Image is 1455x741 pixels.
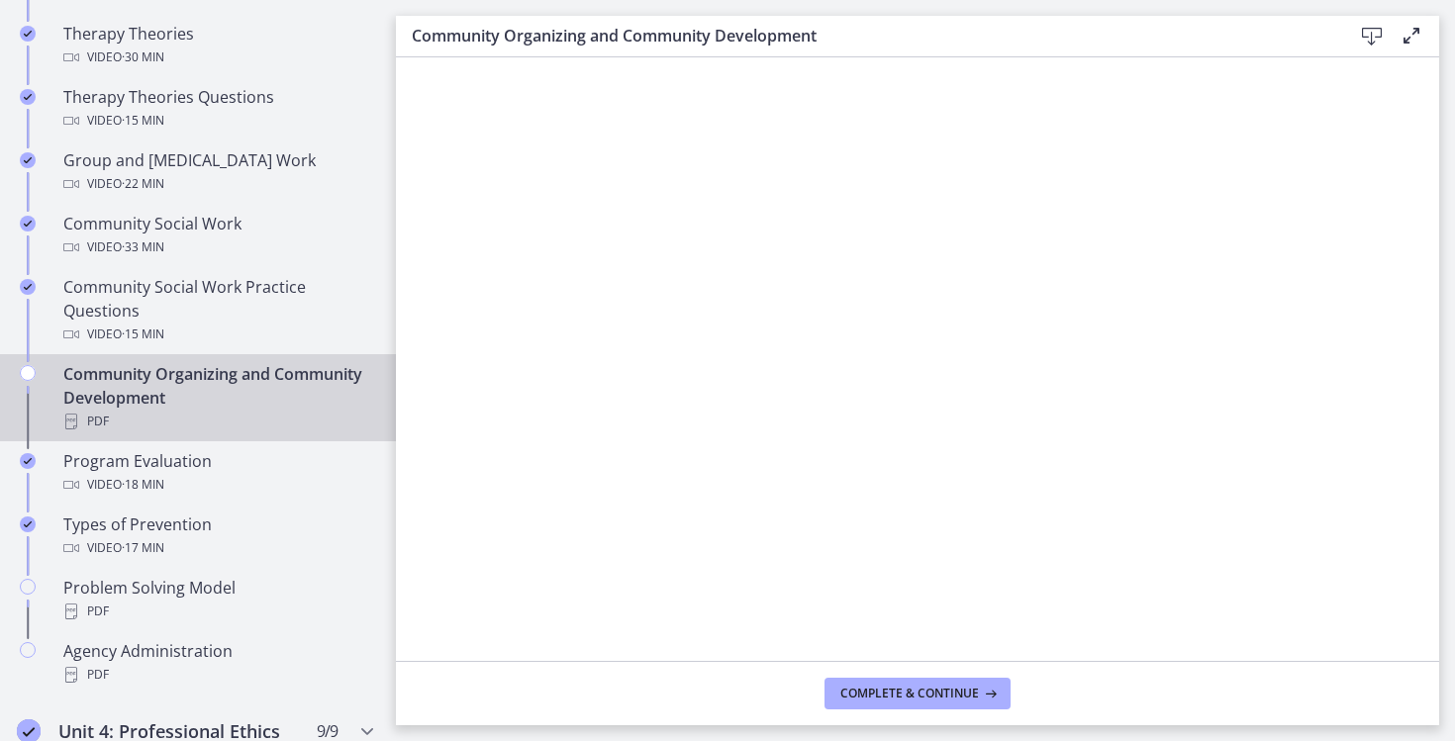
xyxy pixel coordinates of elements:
span: · 15 min [122,323,164,346]
div: Therapy Theories Questions [63,85,372,133]
div: Video [63,473,372,497]
i: Completed [20,89,36,105]
div: Video [63,46,372,69]
div: Video [63,323,372,346]
i: Completed [20,453,36,469]
h3: Community Organizing and Community Development [412,24,1320,47]
div: PDF [63,663,372,687]
div: PDF [63,600,372,623]
div: Problem Solving Model [63,576,372,623]
i: Completed [20,152,36,168]
div: Video [63,536,372,560]
div: Program Evaluation [63,449,372,497]
button: Complete & continue [824,678,1011,709]
i: Completed [20,279,36,295]
div: Video [63,109,372,133]
span: Complete & continue [840,686,979,701]
span: · 15 min [122,109,164,133]
div: PDF [63,410,372,433]
div: Community Organizing and Community Development [63,362,372,433]
span: · 30 min [122,46,164,69]
div: Therapy Theories [63,22,372,69]
div: Agency Administration [63,639,372,687]
span: · 18 min [122,473,164,497]
div: Community Social Work Practice Questions [63,275,372,346]
i: Completed [20,216,36,232]
div: Types of Prevention [63,512,372,560]
i: Completed [20,516,36,532]
span: · 33 min [122,235,164,259]
i: Completed [20,26,36,42]
div: Video [63,172,372,196]
span: · 22 min [122,172,164,196]
span: · 17 min [122,536,164,560]
div: Video [63,235,372,259]
div: Group and [MEDICAL_DATA] Work [63,148,372,196]
div: Community Social Work [63,212,372,259]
